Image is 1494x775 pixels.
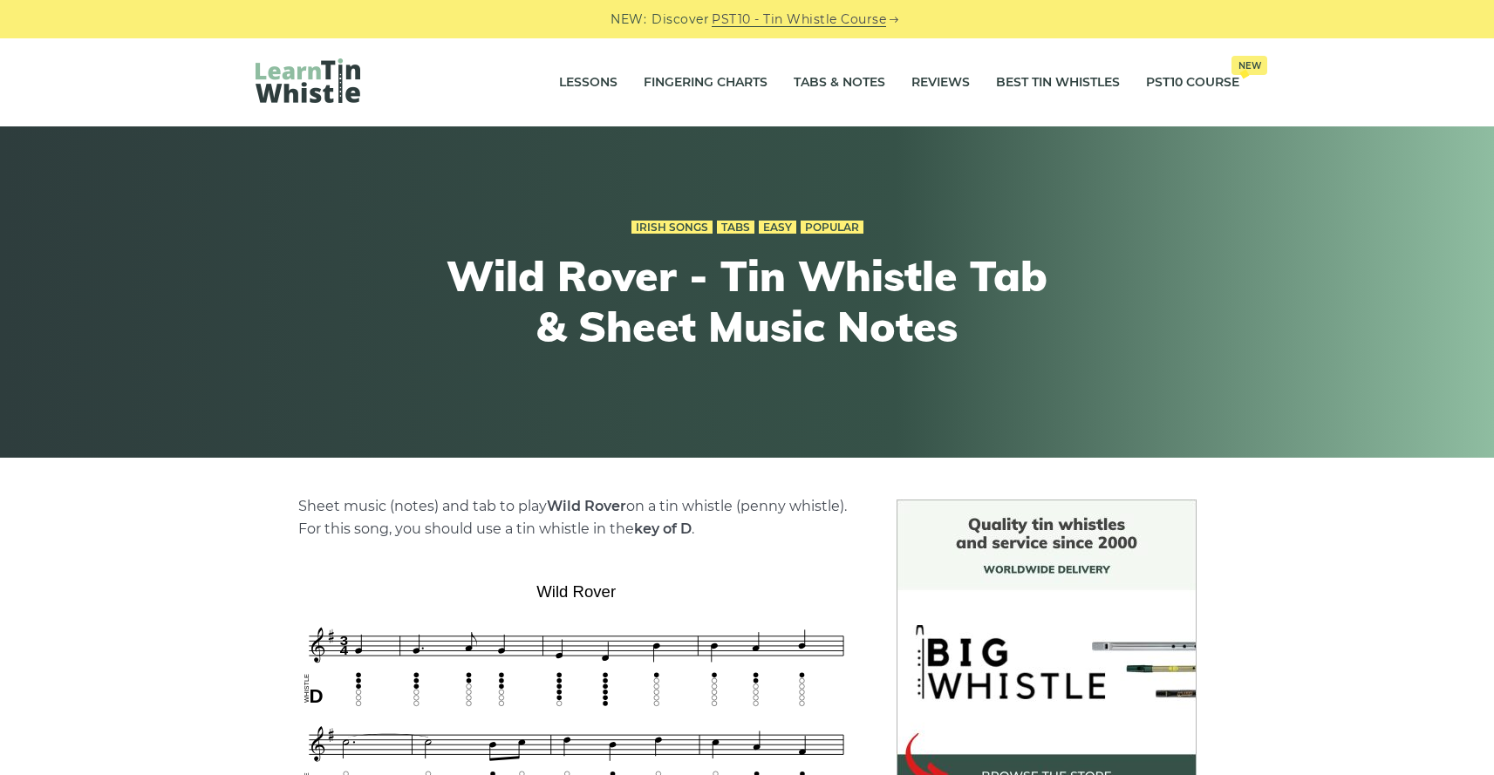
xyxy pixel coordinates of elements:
[644,61,767,105] a: Fingering Charts
[634,520,692,537] strong: key of D
[559,61,617,105] a: Lessons
[911,61,970,105] a: Reviews
[1146,61,1239,105] a: PST10 CourseNew
[426,251,1068,351] h1: Wild Rover - Tin Whistle Tab & Sheet Music Notes
[631,221,713,235] a: Irish Songs
[547,498,626,514] strong: Wild Rover
[298,495,855,540] p: Sheet music (notes) and tab to play on a tin whistle (penny whistle). For this song, you should u...
[759,221,796,235] a: Easy
[256,58,360,103] img: LearnTinWhistle.com
[801,221,863,235] a: Popular
[1231,56,1267,75] span: New
[996,61,1120,105] a: Best Tin Whistles
[717,221,754,235] a: Tabs
[794,61,885,105] a: Tabs & Notes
